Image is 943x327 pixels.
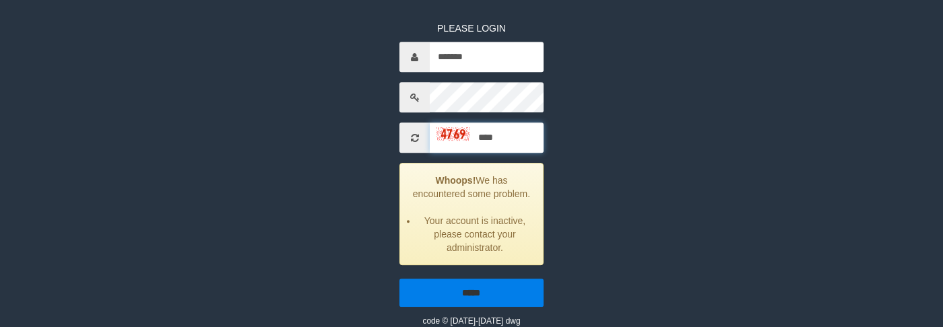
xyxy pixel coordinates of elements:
[435,175,476,186] strong: Whoops!
[399,22,543,35] p: PLEASE LOGIN
[417,214,532,254] li: Your account is inactive, please contact your administrator.
[399,163,543,265] div: We has encountered some problem.
[422,316,520,326] small: code © [DATE]-[DATE] dwg
[436,127,470,141] img: captcha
